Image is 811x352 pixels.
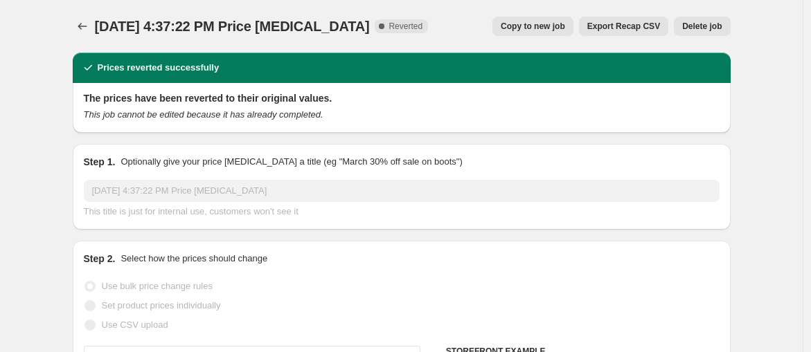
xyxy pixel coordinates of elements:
[121,252,267,266] p: Select how the prices should change
[389,21,422,32] span: Reverted
[84,206,298,216] span: This title is just for internal use, customers won't see it
[501,21,565,32] span: Copy to new job
[682,21,722,32] span: Delete job
[84,109,323,120] i: This job cannot be edited because it has already completed.
[102,300,221,311] span: Set product prices individually
[587,21,660,32] span: Export Recap CSV
[102,319,168,330] span: Use CSV upload
[84,155,116,169] h2: Step 1.
[674,17,730,36] button: Delete job
[579,17,668,36] button: Export Recap CSV
[84,252,116,266] h2: Step 2.
[98,61,220,75] h2: Prices reverted successfully
[121,155,462,169] p: Optionally give your price [MEDICAL_DATA] a title (eg "March 30% off sale on boots")
[95,19,370,34] span: [DATE] 4:37:22 PM Price [MEDICAL_DATA]
[84,180,720,202] input: 30% off holiday sale
[84,91,720,105] h2: The prices have been reverted to their original values.
[102,281,213,291] span: Use bulk price change rules
[73,17,92,36] button: Price change jobs
[492,17,573,36] button: Copy to new job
